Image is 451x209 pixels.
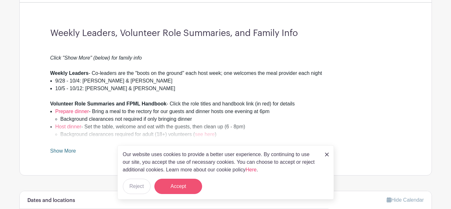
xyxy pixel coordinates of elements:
[55,85,401,92] li: 10/5 - 10/12: [PERSON_NAME] & [PERSON_NAME]
[246,167,257,172] a: Here
[55,139,88,145] a: Stay overnight
[195,132,215,137] a: see here
[27,198,75,204] h6: Dates and locations
[55,124,81,129] a: Host dinner
[50,55,142,61] em: Click "Show More" (below) for family info
[60,115,401,123] li: Background clearances not required if only bringing dinner
[60,131,401,138] li: Background clearances required for adult (18+) volunteers ( )
[55,77,401,85] li: 9/28 - 10/4: [PERSON_NAME] & [PERSON_NAME]
[55,109,89,114] a: Prepare dinner
[50,69,401,77] div: - Co-leaders are the "boots on the ground" each host week; one welcomes the meal provider each night
[55,123,401,138] li: - Set the table, welcome and eat with the guests, then clean up (6 - 8pm)
[55,108,401,123] li: - Bring a meal to the rectory for our guests and dinner hosts one evening at 6pm
[325,153,329,156] img: close_button-5f87c8562297e5c2d7936805f587ecaba9071eb48480494691a3f1689db116b3.svg
[55,138,401,154] li: - Greet guests, sleep in one of two host rooms, then lock up in the morning (8pm - 6am)
[50,70,89,76] strong: Weekly Leaders
[50,148,76,156] a: Show More
[50,101,167,106] strong: Volunteer Role Summaries and FPML Handbook
[50,100,401,108] div: - Click the role titles and handbook link (in red) for details
[123,179,151,194] button: Reject
[123,151,318,174] p: Our website uses cookies to provide a better user experience. By continuing to use our site, you ...
[387,197,424,203] a: Hide Calendar
[154,179,202,194] button: Accept
[50,28,401,39] h3: Weekly Leaders, Volunteer Role Summaries, and Family Info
